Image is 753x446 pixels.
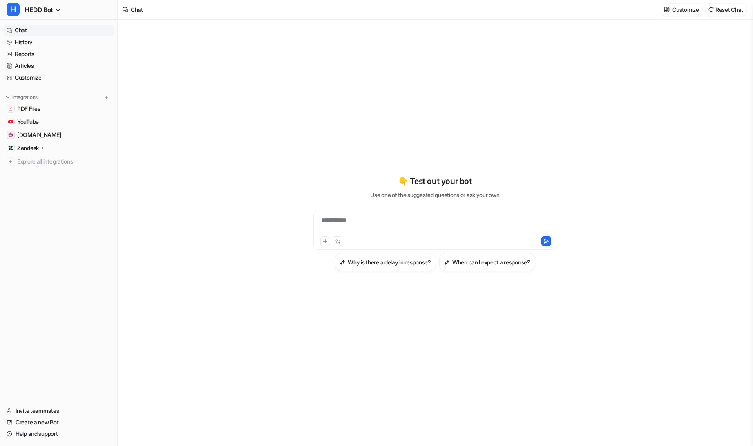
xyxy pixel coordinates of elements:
img: hedd.audio [8,132,13,137]
span: Explore all integrations [17,155,111,168]
a: PDF FilesPDF Files [3,103,114,114]
img: Why is there a delay in response? [340,259,345,265]
img: YouTube [8,119,13,124]
img: menu_add.svg [104,94,109,100]
h3: Why is there a delay in response? [348,258,431,267]
img: explore all integrations [7,157,15,166]
a: Help and support [3,428,114,439]
button: Reset Chat [706,4,746,16]
a: Customize [3,72,114,83]
span: [DOMAIN_NAME] [17,131,61,139]
p: 👇 Test out your bot [398,175,471,187]
button: Why is there a delay in response?Why is there a delay in response? [335,253,436,271]
button: Integrations [3,93,40,101]
p: Zendesk [17,144,39,152]
a: Articles [3,60,114,72]
span: YouTube [17,118,39,126]
img: PDF Files [8,106,13,111]
a: Invite teammates [3,405,114,417]
span: PDF Files [17,105,40,113]
button: When can I expect a response?When can I expect a response? [439,253,535,271]
p: Use one of the suggested questions or ask your own [370,191,499,199]
h3: When can I expect a response? [452,258,530,267]
img: customize [664,7,670,13]
a: Create a new Bot [3,417,114,428]
a: hedd.audio[DOMAIN_NAME] [3,129,114,141]
p: Integrations [12,94,38,101]
div: Chat [131,5,143,14]
a: YouTubeYouTube [3,116,114,128]
a: Reports [3,48,114,60]
img: Zendesk [8,146,13,150]
span: HEDD Bot [25,4,53,16]
a: Chat [3,25,114,36]
span: H [7,3,20,16]
button: Customize [661,4,702,16]
p: Customize [672,5,699,14]
img: expand menu [5,94,11,100]
img: When can I expect a response? [444,259,450,265]
img: reset [708,7,714,13]
a: History [3,36,114,48]
a: Explore all integrations [3,156,114,167]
